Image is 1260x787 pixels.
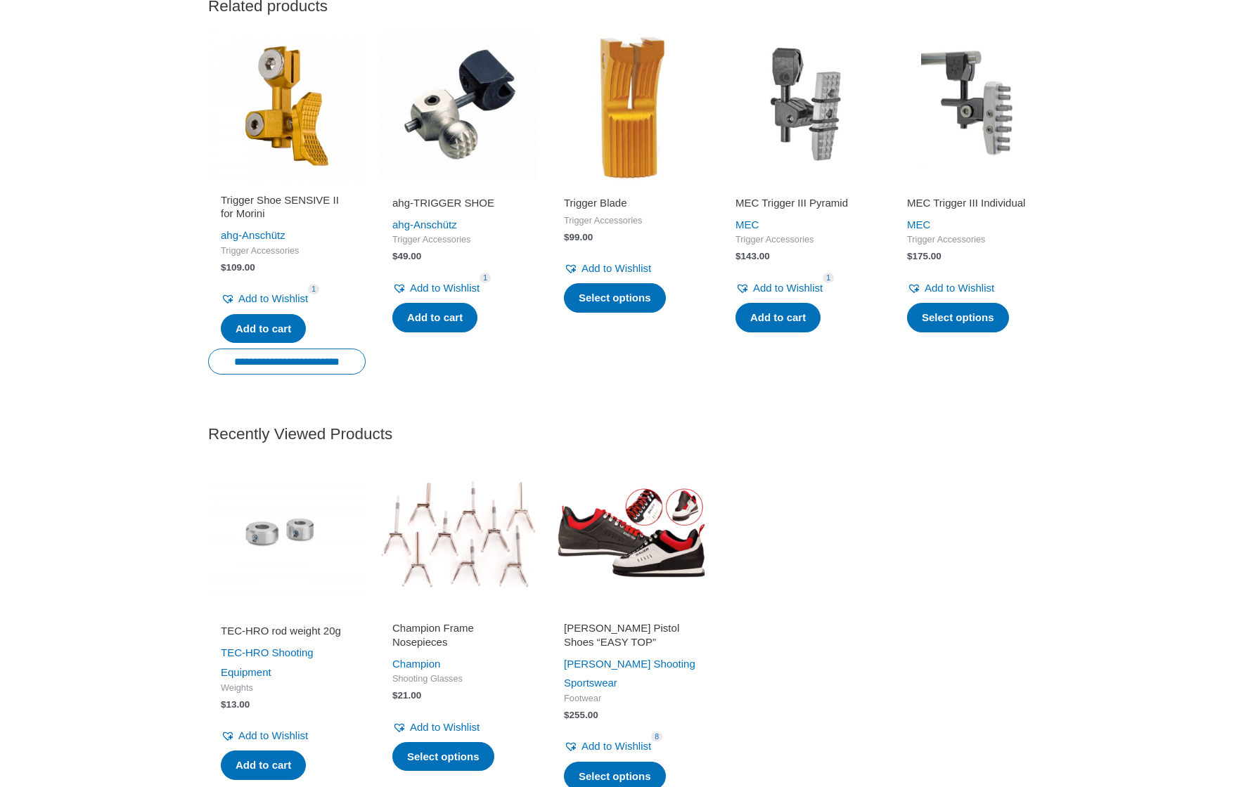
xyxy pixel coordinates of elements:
span: Trigger Accessories [392,234,525,246]
a: Add to Wishlist [735,278,823,298]
a: MEC Trigger III Individual [907,196,1039,215]
a: ahg-TRIGGER SHOE [392,196,525,215]
h2: Champion Frame Nosepieces [392,621,525,649]
a: Select options for “MEC Trigger III Individual” [907,303,1009,332]
a: TEC-HRO rod weight 20g [221,624,353,643]
span: Footwear [564,693,696,705]
span: $ [221,262,226,273]
a: [PERSON_NAME] Pistol Shoes “EASY TOP” [564,621,696,654]
a: Select options for “Trigger Blade” [564,283,666,313]
a: Add to Wishlist [392,717,480,737]
img: Trigger Blade [551,27,709,185]
bdi: 13.00 [221,699,250,710]
a: [PERSON_NAME] Shooting Sportswear [564,658,695,689]
a: MEC [907,219,930,230]
bdi: 21.00 [392,690,421,701]
img: ahg-TRIGGER SHOE [380,27,537,185]
a: Add to Wishlist [221,289,308,308]
img: Champion Frame Nosepiece [380,455,537,613]
span: Add to Wishlist [238,729,308,741]
span: Add to Wishlist [410,282,480,294]
h2: [PERSON_NAME] Pistol Shoes “EASY TOP” [564,621,696,649]
bdi: 99.00 [564,232,593,242]
span: Trigger Accessories [735,234,868,246]
h2: ahg-TRIGGER SHOE [392,196,525,210]
bdi: 109.00 [221,262,255,273]
span: 1 [308,284,319,294]
span: Add to Wishlist [581,262,651,274]
span: 8 [651,731,662,742]
span: Add to Wishlist [925,282,994,294]
span: Trigger Accessories [907,234,1039,246]
a: Add to cart: “TEC-HRO rod weight 20g” [221,750,306,780]
img: MEC Trigger III Individual [894,27,1052,185]
img: TEC-HRO rod weight 25g [208,455,366,613]
h2: Trigger Blade [564,196,696,210]
span: Shooting Glasses [392,673,525,685]
a: Champion Frame Nosepieces [392,621,525,654]
span: Add to Wishlist [410,721,480,733]
bdi: 49.00 [392,251,421,261]
a: Add to cart: “MEC Trigger III Pyramid” [735,303,821,332]
span: $ [735,251,741,261]
h2: TEC-HRO rod weight 20g [221,624,353,638]
a: ahg-Anschütz [392,219,457,230]
a: Trigger Shoe SENSIVE II for Morini [221,193,353,226]
span: $ [564,232,570,242]
span: 1 [823,273,834,283]
span: Weights [221,682,353,694]
span: Trigger Accessories [564,215,696,227]
span: $ [907,251,913,261]
span: Add to Wishlist [753,282,823,294]
a: Add to Wishlist [907,278,994,298]
span: $ [221,699,226,710]
span: 1 [480,273,491,283]
a: Add to Wishlist [392,278,480,298]
a: Trigger Blade [564,196,696,215]
img: Trigger Shoe SENSIVE II for Morini [208,27,366,185]
a: Select options for “Champion Frame Nosepieces” [392,742,494,772]
bdi: 143.00 [735,251,770,261]
bdi: 255.00 [564,710,598,720]
a: MEC [735,219,759,230]
h2: Trigger Shoe SENSIVE II for Morini [221,193,353,221]
a: ahg-Anschütz [221,229,285,241]
a: Champion [392,658,440,670]
a: TEC-HRO Shooting Equipment [221,646,314,678]
span: Trigger Accessories [221,245,353,257]
img: SAUER Pistol Shoes "EASY TOP" [551,455,709,613]
h2: MEC Trigger III Individual [907,196,1039,210]
span: $ [564,710,570,720]
a: Add to Wishlist [221,726,308,746]
a: Add to cart: “Trigger Shoe SENSIVE II for Morini” [221,314,306,344]
a: Add to Wishlist [564,259,651,278]
img: MEC Trigger III Pyramid [723,27,880,185]
span: $ [392,690,398,701]
span: $ [392,251,398,261]
a: Add to cart: “ahg-TRIGGER SHOE” [392,303,477,332]
h2: Recently Viewed Products [208,424,1052,444]
span: Add to Wishlist [581,740,651,752]
a: MEC Trigger III Pyramid [735,196,868,215]
span: Add to Wishlist [238,292,308,304]
a: Add to Wishlist [564,736,651,756]
bdi: 175.00 [907,251,941,261]
h2: MEC Trigger III Pyramid [735,196,868,210]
